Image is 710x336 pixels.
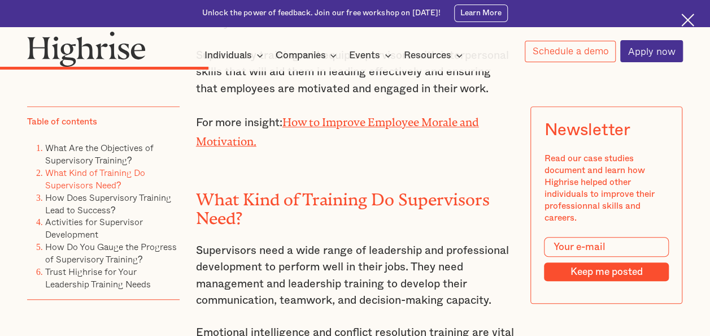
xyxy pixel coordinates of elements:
[545,153,669,223] div: Read our case studies document and learn how Highrise helped other individuals to improve their p...
[545,262,669,281] input: Keep me posted
[404,49,466,62] div: Resources
[204,49,267,62] div: Individuals
[454,5,508,21] a: Learn More
[349,49,380,62] div: Events
[545,237,669,257] input: Your e-mail
[196,186,515,224] h2: What Kind of Training Do Supervisors Need?
[525,41,616,62] a: Schedule a demo
[275,49,325,62] div: Companies
[45,240,177,266] a: How Do You Gauge the Progress of Supervisory Training?
[45,215,143,241] a: Activities for Supervisor Development
[45,191,171,217] a: How Does Supervisory Training Lead to Success?
[45,141,154,167] a: What Are the Objectives of Supervisory Training?
[45,166,145,192] a: What Kind of Training Do Supervisors Need?
[196,113,515,150] p: For more insight:
[27,116,97,128] div: Table of contents
[545,120,630,140] div: Newsletter
[404,49,451,62] div: Resources
[196,116,479,142] a: How to Improve Employee Morale and Motivation.
[196,48,515,97] p: Supervisory training will equip supervisors with interpersonal skills that will aid them in leadi...
[349,49,395,62] div: Events
[27,31,146,67] img: Highrise logo
[45,265,151,291] a: Trust Highrise for Your Leadership Training Needs
[545,237,669,281] form: Modal Form
[275,49,340,62] div: Companies
[196,243,515,309] p: Supervisors need a wide range of leadership and professional development to perform well in their...
[202,8,441,19] div: Unlock the power of feedback. Join our free workshop on [DATE]!
[681,14,694,27] img: Cross icon
[620,40,683,62] a: Apply now
[204,49,252,62] div: Individuals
